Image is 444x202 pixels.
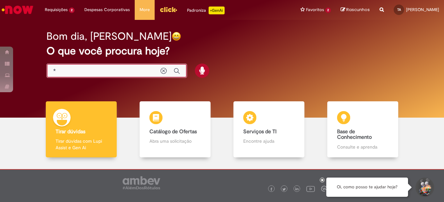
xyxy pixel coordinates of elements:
[346,7,370,13] span: Rascunhos
[295,187,299,191] img: logo_footer_linkedin.png
[337,144,388,150] p: Consulte e aprenda
[187,7,225,14] div: Padroniza
[243,128,277,135] b: Serviços de TI
[209,7,225,14] p: +GenAi
[306,7,324,13] span: Favoritos
[160,5,177,14] img: click_logo_yellow_360x200.png
[46,31,172,42] h2: Bom dia, [PERSON_NAME]
[46,45,398,57] h2: O que você procura hoje?
[316,101,410,158] a: Base de Conhecimento Consulte e aprenda
[123,176,160,189] img: logo_footer_ambev_rotulo_gray.png
[149,128,197,135] b: Catálogo de Ofertas
[415,178,434,197] button: Iniciar Conversa de Suporte
[149,138,201,144] p: Abra uma solicitação
[321,186,327,192] img: logo_footer_workplace.png
[56,128,85,135] b: Tirar dúvidas
[140,7,150,13] span: More
[56,138,107,151] p: Tirar dúvidas com Lupi Assist e Gen Ai
[69,7,75,13] span: 2
[172,32,181,41] img: happy-face.png
[282,188,286,191] img: logo_footer_twitter.png
[341,7,370,13] a: Rascunhos
[222,101,316,158] a: Serviços de TI Encontre ajuda
[1,3,34,16] img: ServiceNow
[128,101,222,158] a: Catálogo de Ofertas Abra uma solicitação
[34,101,128,158] a: Tirar dúvidas Tirar dúvidas com Lupi Assist e Gen Ai
[397,7,401,12] span: TA
[243,138,295,144] p: Encontre ajuda
[45,7,68,13] span: Requisições
[325,7,331,13] span: 2
[306,184,315,193] img: logo_footer_youtube.png
[84,7,130,13] span: Despesas Corporativas
[406,7,439,12] span: [PERSON_NAME]
[270,188,273,191] img: logo_footer_facebook.png
[326,178,408,197] div: Oi, como posso te ajudar hoje?
[337,128,372,141] b: Base de Conhecimento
